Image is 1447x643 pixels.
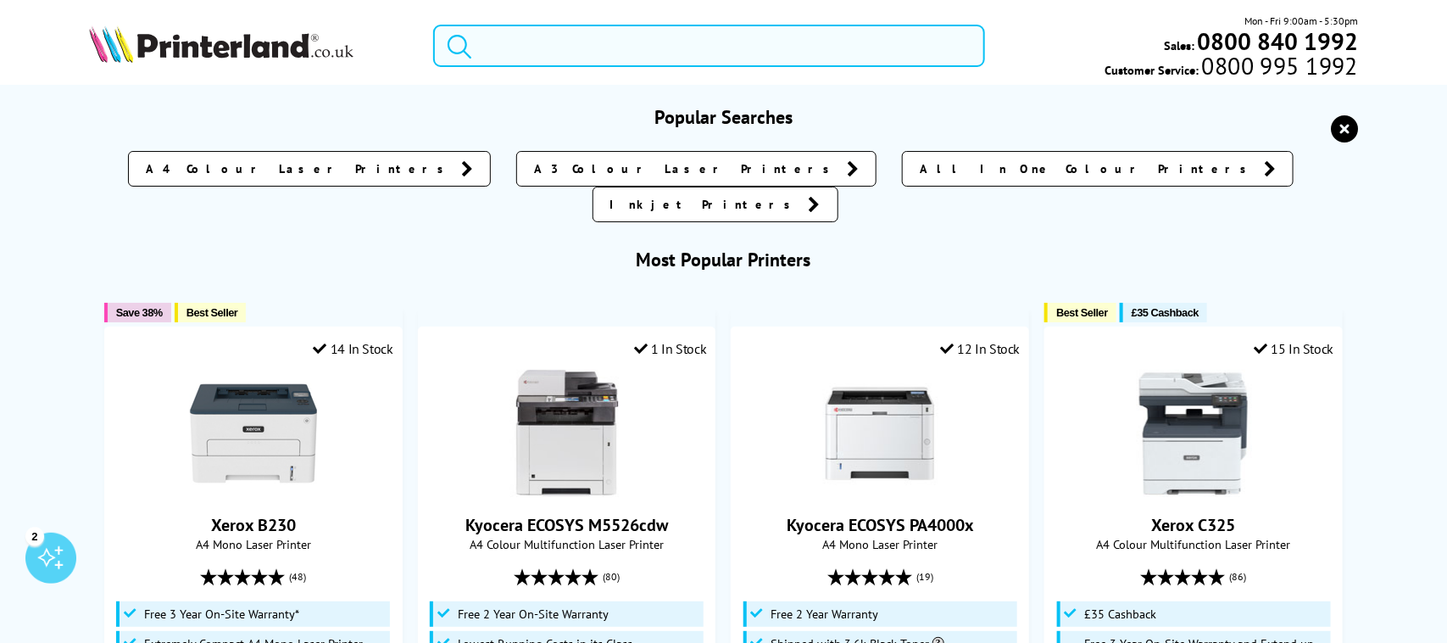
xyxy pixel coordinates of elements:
img: Kyocera ECOSYS PA4000x [816,370,943,497]
span: All In One Colour Printers [920,160,1255,177]
a: Xerox C325 [1152,514,1236,536]
div: 2 [25,527,44,545]
span: Free 2 Year On-Site Warranty [458,607,609,621]
span: Mon - Fri 9:00am - 5:30pm [1244,13,1358,29]
button: Best Seller [1044,303,1116,322]
input: Search p [433,25,984,67]
button: Best Seller [175,303,247,322]
div: 14 In Stock [313,340,392,357]
a: Kyocera ECOSYS PA4000x [816,484,943,500]
span: 0800 995 1992 [1199,58,1358,74]
span: A4 Colour Multifunction Laser Printer [1054,536,1333,552]
span: £35 Cashback [1085,607,1157,621]
a: Xerox B230 [190,484,317,500]
span: Customer Service: [1105,58,1358,78]
a: Xerox B230 [211,514,296,536]
span: Free 2 Year Warranty [771,607,879,621]
span: (19) [916,561,933,593]
span: Sales: [1164,37,1194,53]
span: A4 Mono Laser Printer [114,536,393,552]
img: Printerland Logo [89,25,353,63]
span: (86) [1230,561,1247,593]
span: A4 Colour Multifunction Laser Printer [427,536,707,552]
span: A4 Mono Laser Printer [740,536,1020,552]
a: Printerland Logo [89,25,413,66]
b: 0800 840 1992 [1197,25,1358,57]
a: Kyocera ECOSYS PA4000x [787,514,974,536]
a: Inkjet Printers [593,187,838,222]
a: Kyocera ECOSYS M5526cdw [465,514,668,536]
span: Best Seller [1056,306,1108,319]
div: 15 In Stock [1254,340,1333,357]
span: (80) [603,561,620,593]
button: Save 38% [104,303,171,322]
h3: Popular Searches [89,105,1359,129]
span: Save 38% [116,306,163,319]
img: Xerox B230 [190,370,317,497]
span: £35 Cashback [1132,306,1199,319]
span: A4 Colour Laser Printers [146,160,453,177]
span: A3 Colour Laser Printers [534,160,838,177]
div: 12 In Stock [940,340,1020,357]
img: Xerox C325 [1130,370,1257,497]
span: Free 3 Year On-Site Warranty* [144,607,299,621]
a: A3 Colour Laser Printers [516,151,877,187]
span: Inkjet Printers [610,196,800,213]
a: All In One Colour Printers [902,151,1294,187]
a: A4 Colour Laser Printers [128,151,491,187]
a: 0800 840 1992 [1194,33,1358,49]
button: £35 Cashback [1120,303,1207,322]
img: Kyocera ECOSYS M5526cdw [504,370,631,497]
a: Kyocera ECOSYS M5526cdw [504,484,631,500]
h3: Most Popular Printers [89,248,1359,271]
div: 1 In Stock [634,340,707,357]
a: Xerox C325 [1130,484,1257,500]
span: Best Seller [186,306,238,319]
span: (48) [289,561,306,593]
